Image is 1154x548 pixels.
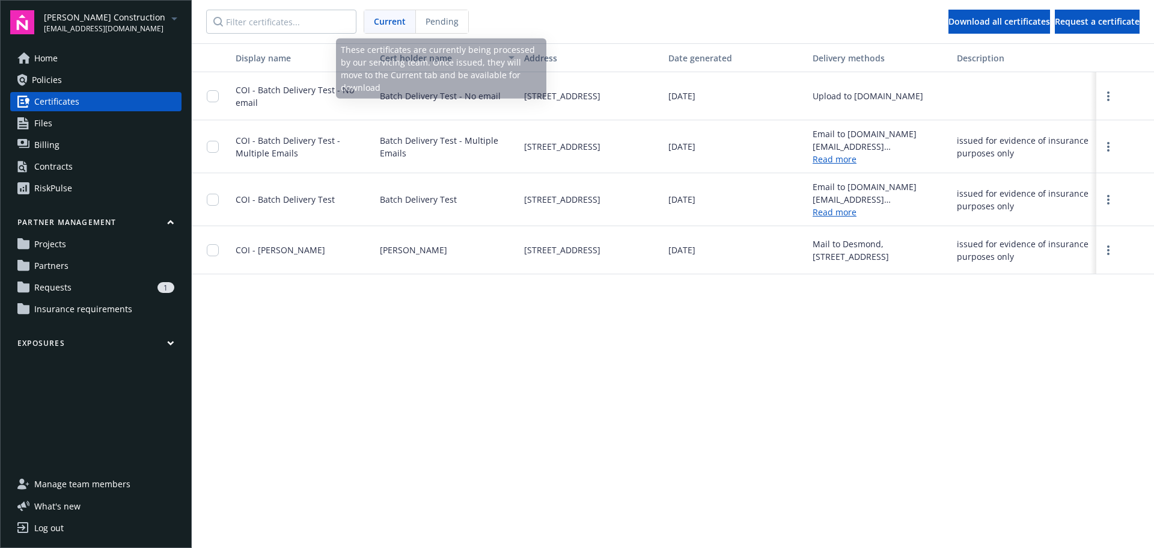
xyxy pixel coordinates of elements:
a: Read more [813,206,856,218]
span: [DATE] [668,193,695,206]
div: issued for evidence of insurance purposes only [957,134,1091,159]
a: arrowDropDown [167,11,182,25]
input: Filter certificates... [206,10,356,34]
input: Toggle Row Selected [207,194,219,206]
span: [DATE] [668,244,695,256]
span: [STREET_ADDRESS] [524,140,600,153]
div: Address [524,52,659,64]
a: Partners [10,256,182,276]
span: Download all certificates [948,16,1050,27]
span: [STREET_ADDRESS] [524,193,600,206]
input: Toggle Row Selected [207,90,219,102]
div: Upload to [DOMAIN_NAME] [813,90,923,102]
span: Pending [416,10,468,33]
div: issued for evidence of insurance purposes only [957,238,1091,263]
span: Batch Delivery Test - Multiple Emails [380,134,514,159]
a: Read more [813,153,856,165]
span: Current [374,15,406,28]
span: Files [34,114,52,133]
button: What's new [10,500,100,513]
a: Manage team members [10,475,182,494]
span: Billing [34,135,60,155]
div: Contracts [34,157,73,176]
a: Files [10,114,182,133]
a: RiskPulse [10,179,182,198]
button: Description [952,43,1096,72]
span: COI - Batch Delivery Test - Multiple Emails [236,135,340,159]
span: [DATE] [668,140,695,153]
span: [EMAIL_ADDRESS][DOMAIN_NAME] [44,23,165,34]
a: Contracts [10,157,182,176]
span: Policies [32,70,62,90]
button: Delivery methods [808,43,952,72]
div: Delivery methods [813,52,947,64]
span: [STREET_ADDRESS] [524,90,600,102]
div: Email to [DOMAIN_NAME][EMAIL_ADDRESS][DOMAIN_NAME] [813,128,947,153]
button: Download all certificates [948,10,1050,34]
span: Insurance requirements [34,300,132,319]
a: more [1101,243,1116,257]
input: Toggle Row Selected [207,244,219,256]
span: [STREET_ADDRESS] [524,244,600,256]
a: Home [10,49,182,68]
input: Toggle Row Selected [207,141,219,153]
a: more [1101,140,1116,154]
a: more [1101,89,1116,103]
span: COI - Batch Delivery Test [236,194,335,205]
img: navigator-logo.svg [10,10,34,34]
span: COI - [PERSON_NAME] [236,244,325,256]
a: more [1101,192,1116,207]
div: Display name [236,52,370,64]
span: Request a certificate [1055,16,1140,27]
span: Partners [34,256,69,276]
div: Description [957,52,1091,64]
button: Date generated [664,43,808,72]
span: Requests [34,278,72,297]
button: Display name [231,43,375,72]
span: What ' s new [34,500,81,513]
div: Log out [34,519,64,538]
span: Pending [426,15,459,28]
button: [PERSON_NAME] Construction[EMAIL_ADDRESS][DOMAIN_NAME]arrowDropDown [44,10,182,34]
span: Batch Delivery Test [380,193,457,206]
span: Projects [34,235,66,254]
a: Billing [10,135,182,155]
a: Requests1 [10,278,182,297]
div: 1 [157,282,174,293]
span: COI - Batch Delivery Test - No email [236,84,354,108]
div: Mail to Desmond, [STREET_ADDRESS] [813,238,947,263]
div: Email to [DOMAIN_NAME][EMAIL_ADDRESS][DOMAIN_NAME] [813,180,947,206]
div: Date generated [668,52,803,64]
button: Address [519,43,664,72]
a: Projects [10,235,182,254]
span: [PERSON_NAME] [380,244,447,256]
div: RiskPulse [34,179,72,198]
span: [DATE] [668,90,695,102]
span: [PERSON_NAME] Construction [44,11,165,23]
button: Partner management [10,217,182,232]
a: Certificates [10,92,182,111]
button: Exposures [10,338,182,353]
a: Policies [10,70,182,90]
span: Certificates [34,92,79,111]
a: Insurance requirements [10,300,182,319]
div: issued for evidence of insurance purposes only [957,187,1091,212]
button: Request a certificate [1055,10,1140,34]
span: Manage team members [34,475,130,494]
span: Home [34,49,58,68]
